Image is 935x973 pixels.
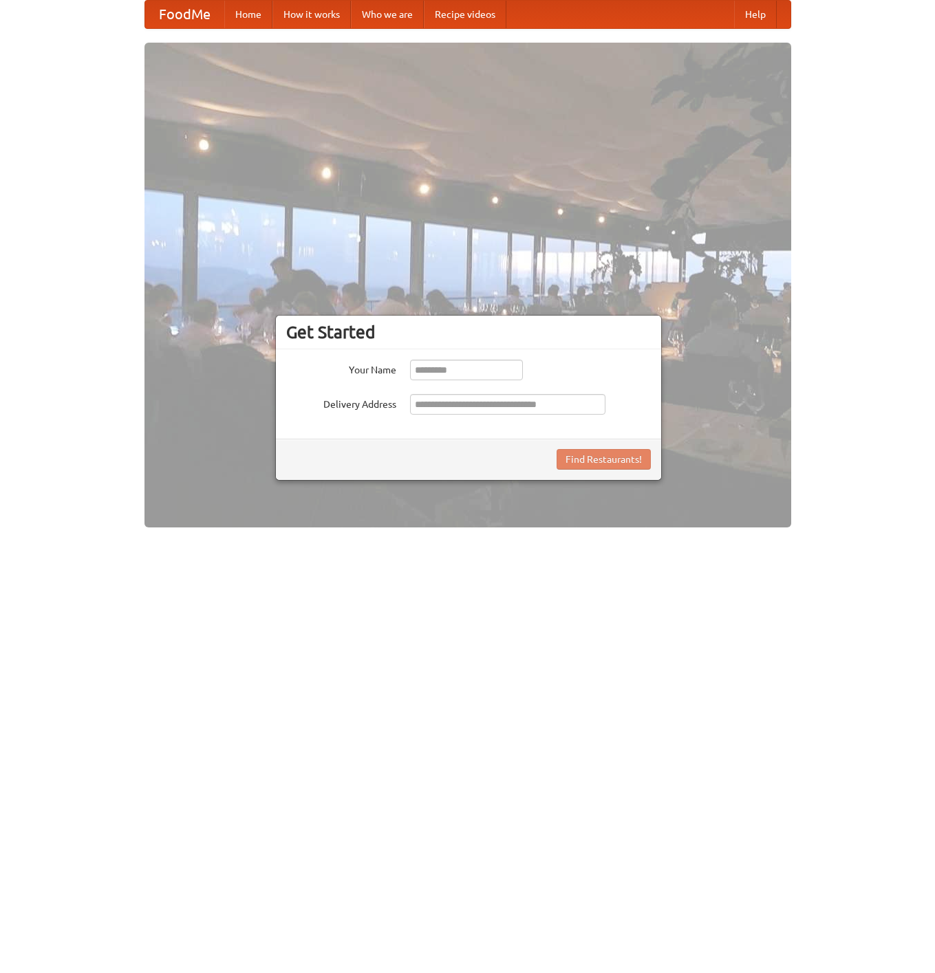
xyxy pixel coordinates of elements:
[286,322,651,342] h3: Get Started
[734,1,777,28] a: Help
[557,449,651,470] button: Find Restaurants!
[351,1,424,28] a: Who we are
[145,1,224,28] a: FoodMe
[272,1,351,28] a: How it works
[424,1,506,28] a: Recipe videos
[286,394,396,411] label: Delivery Address
[286,360,396,377] label: Your Name
[224,1,272,28] a: Home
